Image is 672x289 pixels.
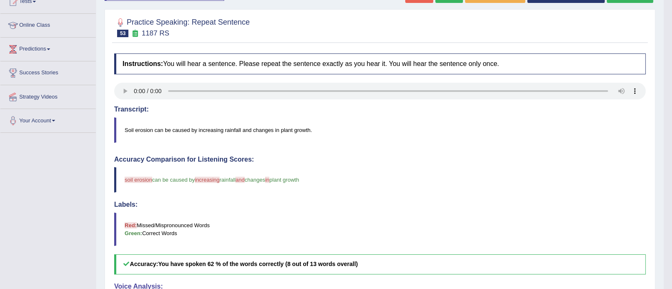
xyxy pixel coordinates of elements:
[235,177,245,183] span: and
[245,177,265,183] span: changes
[0,14,96,35] a: Online Class
[142,29,169,37] small: 1187 RS
[265,177,269,183] span: in
[0,85,96,106] a: Strategy Videos
[130,30,139,38] small: Exam occurring question
[158,261,358,267] b: You have spoken 62 % of the words correctly (8 out of 13 words overall)
[114,117,646,143] blockquote: Soil erosion can be caused by increasing rainfall and changes in plant growth.
[114,16,250,37] h2: Practice Speaking: Repeat Sentence
[114,106,646,113] h4: Transcript:
[114,156,646,163] h4: Accuracy Comparison for Listening Scores:
[0,38,96,58] a: Predictions
[195,177,220,183] span: increasing
[114,254,646,274] h5: Accuracy:
[269,177,299,183] span: plant growth
[0,61,96,82] a: Success Stories
[125,177,152,183] span: soil erosion
[114,213,646,246] blockquote: Missed/Mispronounced Words Correct Words
[152,177,195,183] span: can be caused by
[125,222,137,228] b: Red:
[114,201,646,208] h4: Labels:
[0,109,96,130] a: Your Account
[123,60,163,67] b: Instructions:
[125,230,142,236] b: Green:
[117,30,128,37] span: 53
[114,53,646,74] h4: You will hear a sentence. Please repeat the sentence exactly as you hear it. You will hear the se...
[220,177,235,183] span: rainfall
